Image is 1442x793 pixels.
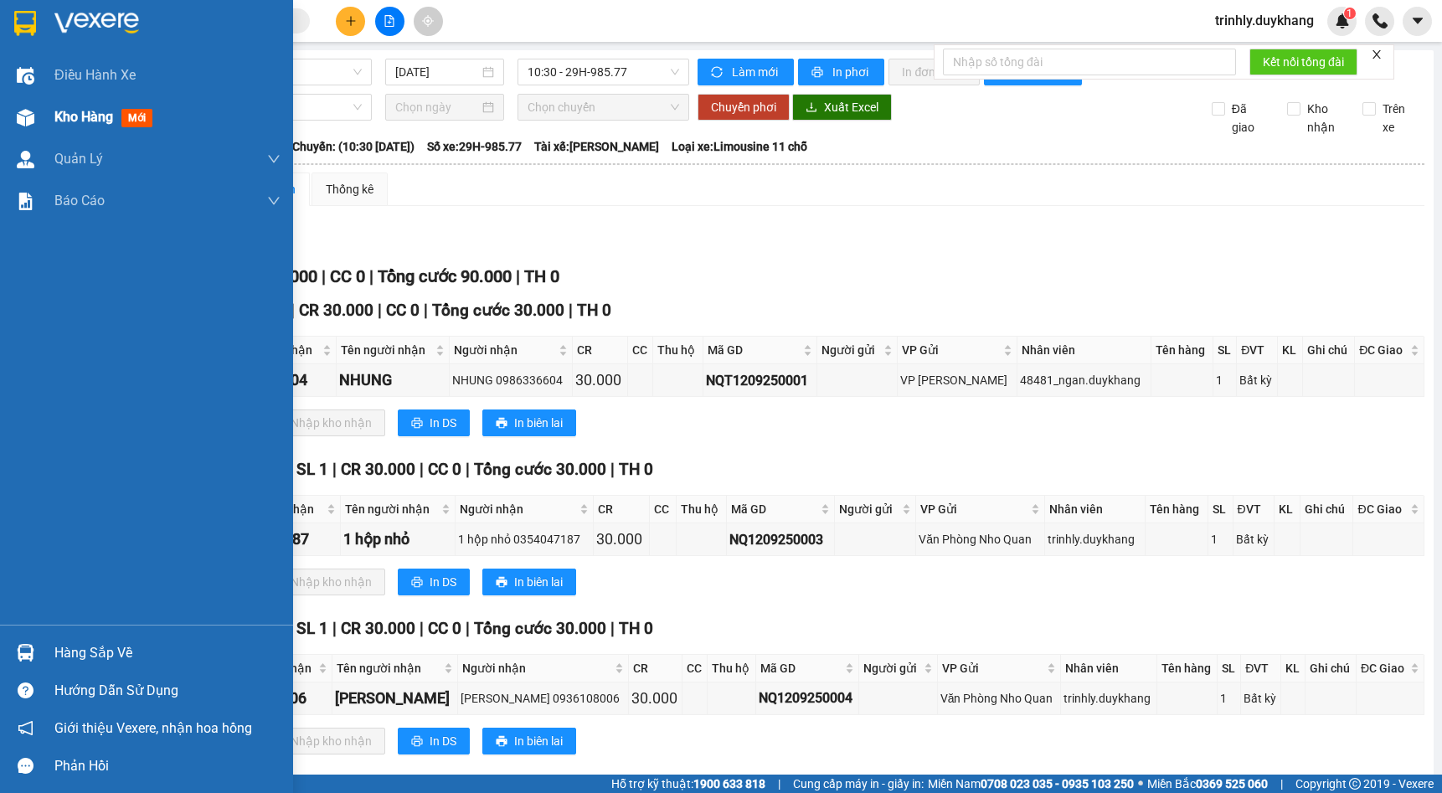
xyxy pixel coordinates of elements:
[611,775,765,793] span: Hỗ trợ kỹ thuật:
[514,414,563,432] span: In biên lai
[1349,778,1361,790] span: copyright
[760,659,842,677] span: Mã GD
[496,417,507,430] span: printer
[1211,530,1229,548] div: 1
[594,496,650,523] th: CR
[900,371,1014,389] div: VP [PERSON_NAME]
[420,619,424,638] span: |
[267,152,281,166] span: down
[326,180,373,198] div: Thống kê
[1359,341,1407,359] span: ĐC Giao
[1371,49,1383,60] span: close
[369,266,373,286] span: |
[474,619,606,638] span: Tổng cước 30.000
[631,687,679,710] div: 30.000
[411,417,423,430] span: printer
[411,735,423,749] span: printer
[430,414,456,432] span: In DS
[703,364,818,397] td: NQT1209250001
[1151,337,1213,364] th: Tên hàng
[610,619,615,638] span: |
[1233,496,1275,523] th: ĐVT
[573,337,628,364] th: CR
[514,573,563,591] span: In biên lai
[1410,13,1425,28] span: caret-down
[1372,13,1388,28] img: phone-icon
[514,732,563,750] span: In biên lai
[428,460,461,479] span: CC 0
[1237,337,1278,364] th: ĐVT
[1157,655,1218,682] th: Tên hàng
[528,95,679,120] span: Chọn chuyến
[708,341,801,359] span: Mã GD
[296,619,328,638] span: SL 1
[345,15,357,27] span: plus
[793,775,924,793] span: Cung cấp máy in - giấy in:
[54,64,136,85] span: Điều hành xe
[619,460,653,479] span: TH 0
[1063,689,1154,708] div: trinhly.duykhang
[54,148,103,169] span: Quản Lý
[341,460,415,479] span: CR 30.000
[496,735,507,749] span: printer
[756,682,859,715] td: NQ1209250004
[496,576,507,590] span: printer
[332,619,337,638] span: |
[778,775,780,793] span: |
[1275,496,1300,523] th: KL
[577,301,611,320] span: TH 0
[482,569,576,595] button: printerIn biên lai
[1045,496,1146,523] th: Nhân viên
[1146,496,1209,523] th: Tên hàng
[798,59,884,85] button: printerIn phơi
[336,7,365,36] button: plus
[1303,337,1356,364] th: Ghi chú
[682,655,708,682] th: CC
[759,687,856,708] div: NQ1209250004
[1208,496,1233,523] th: SL
[54,190,105,211] span: Báo cáo
[1225,100,1275,136] span: Đã giao
[54,109,113,125] span: Kho hàng
[524,266,559,286] span: TH 0
[938,682,1061,715] td: Văn Phòng Nho Quan
[482,728,576,754] button: printerIn biên lai
[1249,49,1357,75] button: Kết nối tổng đài
[428,619,461,638] span: CC 0
[731,500,817,518] span: Mã GD
[1236,530,1272,548] div: Bất kỳ
[628,337,654,364] th: CC
[821,341,879,359] span: Người gửi
[928,775,1134,793] span: Miền Nam
[395,98,479,116] input: Chọn ngày
[1213,337,1238,364] th: SL
[332,460,337,479] span: |
[18,758,33,774] span: message
[619,619,653,638] span: TH 0
[430,573,456,591] span: In DS
[395,63,479,81] input: 12/09/2025
[920,500,1027,518] span: VP Gửi
[398,409,470,436] button: printerIn DS
[528,59,679,85] span: 10:30 - 29H-985.77
[398,569,470,595] button: printerIn DS
[1278,337,1303,364] th: KL
[121,109,152,127] span: mới
[1061,655,1157,682] th: Nhân viên
[54,678,281,703] div: Hướng dẫn sử dụng
[460,500,576,518] span: Người nhận
[259,728,385,754] button: downloadNhập kho nhận
[378,266,512,286] span: Tổng cước 90.000
[610,460,615,479] span: |
[54,754,281,779] div: Phản hồi
[1376,100,1425,136] span: Trên xe
[1403,7,1432,36] button: caret-down
[462,659,611,677] span: Người nhận
[596,528,646,551] div: 30.000
[1220,689,1238,708] div: 1
[1357,500,1406,518] span: ĐC Giao
[1344,8,1356,19] sup: 1
[653,337,703,364] th: Thu hộ
[1335,13,1350,28] img: icon-new-feature
[1048,530,1142,548] div: trinhly.duykhang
